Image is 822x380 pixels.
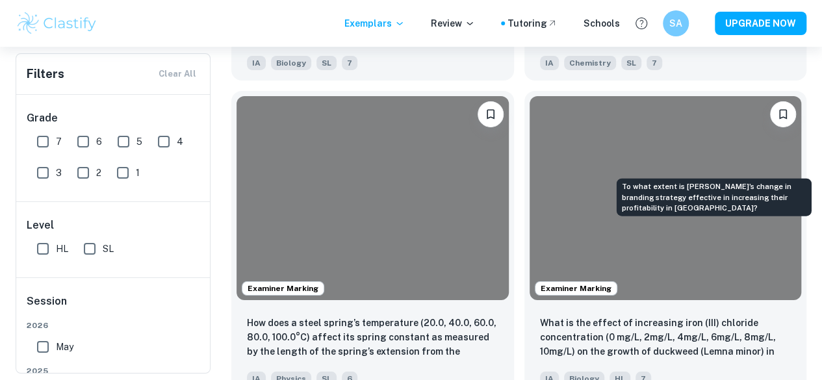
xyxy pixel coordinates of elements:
button: SA [663,10,689,36]
h6: Filters [27,65,64,83]
span: 7 [342,56,357,70]
img: Clastify logo [16,10,98,36]
div: To what extent is [PERSON_NAME]’s change in branding strategy effective in increasing their profi... [617,179,812,216]
button: Help and Feedback [630,12,652,34]
h6: SA [669,16,684,31]
a: Schools [584,16,620,31]
a: Tutoring [507,16,558,31]
span: Biology [271,56,311,70]
button: UPGRADE NOW [715,12,806,35]
button: Bookmark [770,101,796,127]
span: 2026 [27,320,201,331]
span: 7 [56,134,62,149]
h6: Session [27,294,201,320]
span: SL [621,56,641,70]
p: Review [431,16,475,31]
span: Examiner Marking [242,283,324,294]
h6: Grade [27,110,201,126]
p: How does a steel spring’s temperature (20.0, 40.0, 60.0, 80.0, 100.0°C) affect its spring constan... [247,316,498,360]
span: 2025 [27,365,201,377]
span: HL [56,242,68,256]
span: SL [103,242,114,256]
span: 6 [96,134,102,149]
span: Chemistry [564,56,616,70]
span: Examiner Marking [535,283,617,294]
span: 7 [647,56,662,70]
span: IA [540,56,559,70]
span: 4 [177,134,183,149]
span: IA [247,56,266,70]
span: May [56,340,73,354]
span: 1 [136,166,140,180]
p: What is the effect of increasing iron (III) chloride concentration (0 mg/L, 2mg/L, 4mg/L, 6mg/L, ... [540,316,791,360]
h6: Level [27,218,201,233]
button: Bookmark [478,101,504,127]
p: Exemplars [344,16,405,31]
span: 3 [56,166,62,180]
span: SL [316,56,337,70]
span: 5 [136,134,142,149]
span: 2 [96,166,101,180]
